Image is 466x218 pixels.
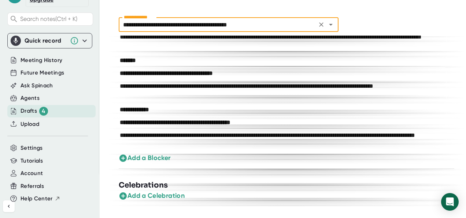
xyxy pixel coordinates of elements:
[21,169,43,178] button: Account
[11,33,89,48] div: Quick record
[316,19,326,30] button: Clear
[21,69,64,77] button: Future Meetings
[21,107,48,116] button: Drafts 4
[441,193,459,211] div: Open Intercom Messenger
[21,195,60,203] button: Help Center
[20,15,91,22] span: Search notes (Ctrl + K)
[21,182,44,190] button: Referrals
[39,107,48,116] div: 4
[21,157,43,165] button: Tutorials
[119,180,168,191] h3: Celebrations
[21,94,40,102] button: Agents
[21,107,48,116] div: Drafts
[119,153,171,163] button: Add a Blocker
[21,81,53,90] button: Ask Spinach
[119,191,185,201] button: Add a Celebration
[326,19,336,30] button: Open
[25,37,66,44] div: Quick record
[3,200,15,212] button: Collapse sidebar
[21,144,43,152] button: Settings
[21,120,39,128] button: Upload
[21,56,62,65] button: Meeting History
[21,195,53,203] span: Help Center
